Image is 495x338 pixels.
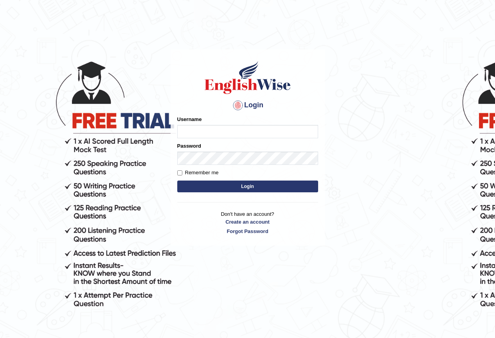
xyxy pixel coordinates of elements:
[177,169,219,177] label: Remember me
[177,142,201,150] label: Password
[177,181,318,192] button: Login
[203,60,292,95] img: Logo of English Wise sign in for intelligent practice with AI
[177,99,318,112] h4: Login
[177,170,182,175] input: Remember me
[177,228,318,235] a: Forgot Password
[177,210,318,235] p: Don't have an account?
[177,116,202,123] label: Username
[177,218,318,226] a: Create an account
